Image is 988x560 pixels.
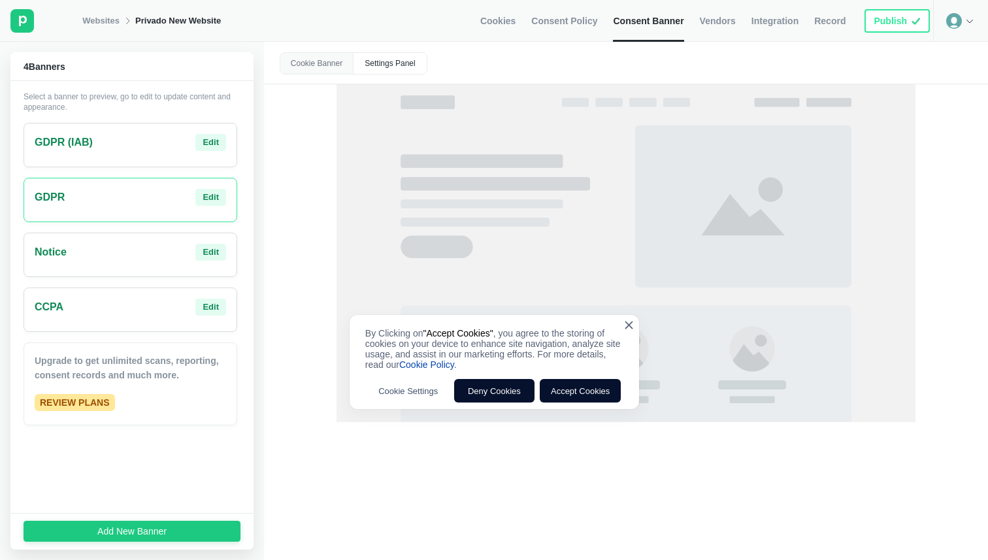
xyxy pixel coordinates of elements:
div: Privado New Website [135,15,221,27]
p: By Clicking on , you agree to the storing of cookies on your device to enhance site navigation, a... [365,320,623,378]
span: Notice [35,244,67,260]
div: All banners are integrated and published on website. [861,6,933,36]
div: Select a banner to preview, go to edit to update content and appearance. [24,91,240,112]
a: Websites [82,15,120,27]
a: Cookie Policy [399,359,454,370]
div: Edit [203,137,219,148]
div: Publish [874,15,907,27]
span: Vendors [700,15,736,27]
button: Edit [195,134,226,151]
button: Edit [195,189,226,206]
span: CCPA [35,299,63,315]
button: Publishicon [865,9,930,33]
span: Consent Banner [613,15,683,27]
div: Add New Banner [97,525,167,537]
button: Accept Cookies [540,379,621,403]
button: Edit [195,299,226,316]
a: REVIEW PLANS [35,394,115,411]
span: Cookies [480,15,516,27]
img: Placeholderimage.png [337,84,915,422]
button: Edit [195,244,226,261]
div: Edit [203,191,219,203]
button: Deny Cookies [454,379,535,403]
span: Consent Policy [531,15,597,27]
div: Settings Panel [354,53,427,74]
div: Edit [203,246,219,258]
button: Cookie Settings [368,379,449,403]
span: Integration [751,15,799,27]
span: GDPR [35,189,65,205]
span: "Accept Cookies" [423,328,493,338]
img: icon [911,15,921,27]
div: Cookie Banner [280,53,354,74]
div: 4 Banners [10,52,254,81]
div: Edit [203,301,219,313]
button: Add New Banner [24,521,240,542]
span: Record [814,15,846,27]
div: Upgrade to get unlimited scans, reporting, consent records and much more. [35,354,226,382]
span: GDPR (IAB) [35,135,93,150]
